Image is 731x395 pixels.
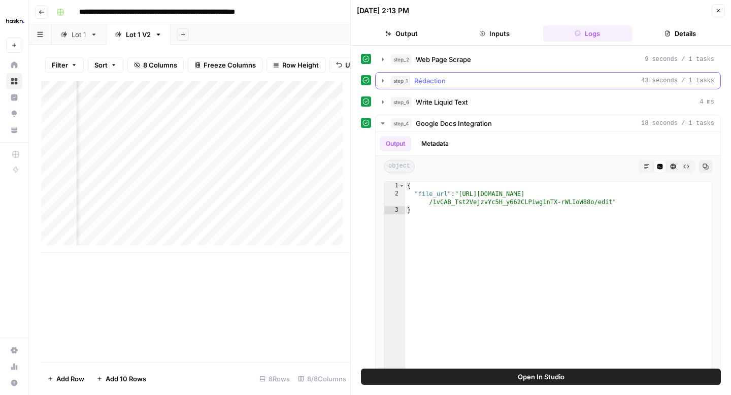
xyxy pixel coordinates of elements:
span: step_4 [391,118,412,128]
span: step_1 [391,76,410,86]
button: Output [380,136,411,151]
span: Undo [345,60,362,70]
span: step_2 [391,54,412,64]
span: Freeze Columns [204,60,256,70]
span: Toggle code folding, rows 1 through 3 [399,182,405,190]
a: Lot 1 V2 [106,24,171,45]
div: 8/8 Columns [294,371,350,387]
button: Undo [329,57,369,73]
span: Write Liquid Text [416,97,468,107]
span: Filter [52,60,68,70]
button: Open In Studio [361,369,721,385]
div: 18 seconds / 1 tasks [376,132,720,386]
button: 18 seconds / 1 tasks [376,115,720,131]
span: object [384,160,415,173]
button: Metadata [415,136,455,151]
a: Settings [6,342,22,358]
button: Workspace: Haskn [6,8,22,34]
span: Add 10 Rows [106,374,146,384]
button: 8 Columns [127,57,184,73]
button: Output [357,25,446,42]
span: 9 seconds / 1 tasks [645,55,714,64]
span: 8 Columns [143,60,177,70]
div: 8 Rows [255,371,294,387]
button: 43 seconds / 1 tasks [376,73,720,89]
a: Usage [6,358,22,375]
span: Row Height [282,60,319,70]
img: Haskn Logo [6,12,24,30]
span: Open In Studio [518,372,564,382]
div: Lot 1 [72,29,86,40]
span: Rédaction [414,76,446,86]
button: Freeze Columns [188,57,262,73]
a: Opportunities [6,106,22,122]
span: 43 seconds / 1 tasks [641,76,714,85]
span: step_6 [391,97,412,107]
span: Add Row [56,374,84,384]
button: Inputs [450,25,539,42]
div: 3 [384,206,405,214]
button: Help + Support [6,375,22,391]
button: Sort [88,57,123,73]
div: [DATE] 2:13 PM [357,6,409,16]
div: 1 [384,182,405,190]
button: 4 ms [376,94,720,110]
span: 18 seconds / 1 tasks [641,119,714,128]
span: Google Docs Integration [416,118,492,128]
a: Your Data [6,122,22,138]
div: 2 [384,190,405,206]
div: Lot 1 V2 [126,29,151,40]
a: Insights [6,89,22,106]
a: Lot 1 [52,24,106,45]
a: Home [6,57,22,73]
button: Row Height [267,57,325,73]
button: Add 10 Rows [90,371,152,387]
button: Logs [543,25,632,42]
button: 9 seconds / 1 tasks [376,51,720,68]
a: Browse [6,73,22,89]
span: Sort [94,60,108,70]
button: Filter [45,57,84,73]
button: Add Row [41,371,90,387]
span: 4 ms [700,97,714,107]
button: Details [636,25,725,42]
span: Web Page Scrape [416,54,471,64]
